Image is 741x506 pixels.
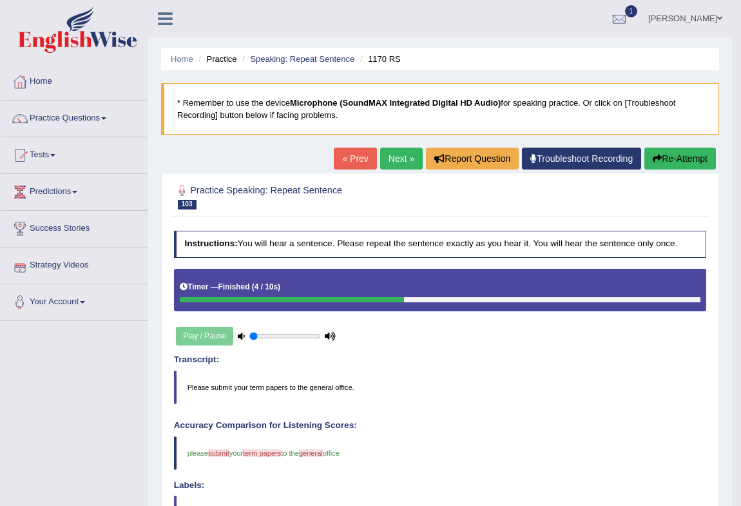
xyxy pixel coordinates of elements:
h4: Accuracy Comparison for Listening Scores: [174,421,707,431]
a: Tests [1,137,148,170]
li: Practice [195,53,236,65]
a: Success Stories [1,211,148,243]
h4: Labels: [174,481,707,491]
span: term papers [243,449,281,457]
span: office [323,449,340,457]
h2: Practice Speaking: Repeat Sentence [174,182,505,209]
a: « Prev [334,148,376,170]
h5: Timer — [180,283,280,291]
a: Home [1,64,148,96]
h4: You will hear a sentence. Please repeat the sentence exactly as you hear it. You will hear the se... [174,231,707,258]
a: Your Account [1,284,148,316]
a: Home [171,54,193,64]
a: Practice Questions [1,101,148,133]
span: 1 [625,5,638,17]
span: submit [208,449,229,457]
a: Predictions [1,174,148,206]
blockquote: Please submit your term papers to the general office. [174,371,707,404]
button: Report Question [426,148,519,170]
h4: Transcript: [174,355,707,365]
span: please [188,449,209,457]
blockquote: * Remember to use the device for speaking practice. Or click on [Troubleshoot Recording] button b... [161,83,719,135]
span: 103 [178,200,197,209]
b: 4 / 10s [255,282,278,291]
b: Instructions: [184,238,237,248]
a: Next » [380,148,423,170]
b: Microphone (SoundMAX Integrated Digital HD Audio) [290,98,501,108]
button: Re-Attempt [644,148,716,170]
span: to the [281,449,299,457]
b: Finished [218,282,250,291]
span: general [299,449,323,457]
a: Strategy Videos [1,248,148,280]
a: Speaking: Repeat Sentence [250,54,354,64]
span: your [229,449,244,457]
b: ) [278,282,280,291]
a: Troubleshoot Recording [522,148,641,170]
b: ( [252,282,255,291]
li: 1170 RS [357,53,401,65]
